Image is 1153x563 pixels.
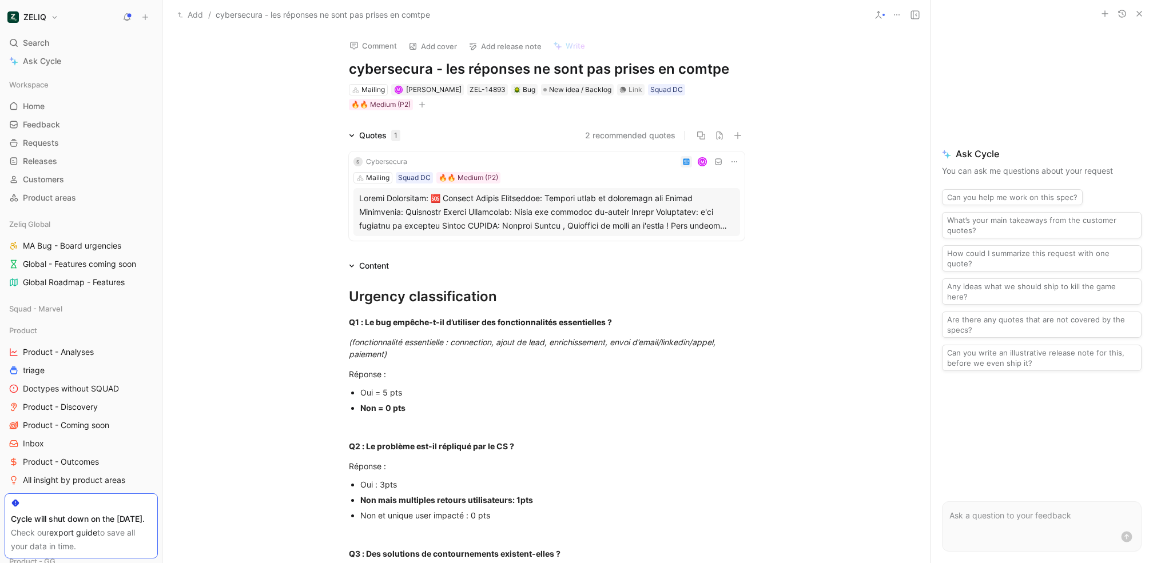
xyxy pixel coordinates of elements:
a: triage [5,362,158,379]
a: MA Bug - Board urgencies [5,237,158,254]
div: Bug [514,84,535,95]
div: Réponse : [349,368,745,380]
a: Global - Features coming soon [5,255,158,273]
span: Ask Cycle [942,147,1142,161]
img: 🪲 [514,86,520,93]
div: Cybersecura [366,156,407,167]
button: 2 recommended quotes [585,129,675,142]
button: Add [174,8,206,22]
span: Product areas [23,192,76,203]
span: Ask Cycle [23,54,61,68]
strong: Non = 0 pts [360,403,405,413]
div: Quotes [359,129,400,142]
div: Squad DC [398,172,431,183]
span: Requests [23,137,59,149]
span: Product [9,325,37,336]
a: Product - Analyses [5,344,158,361]
button: Add cover [403,38,462,54]
strong: Non mais multiples retours utilisateurs: 1pts [360,495,533,505]
button: Can you write an illustrative release note for this, before we even ship it? [942,345,1142,371]
div: S [353,157,363,166]
div: Oui : 3pts [360,478,745,490]
img: ZELIQ [7,11,19,23]
div: 🪲Bug [511,84,538,95]
span: Workspace [9,79,49,90]
span: Write [566,41,585,51]
a: Home [5,98,158,115]
button: ZELIQZELIQ [5,9,61,25]
span: Product - Outcomes [23,456,99,468]
a: Inbox [5,435,158,452]
span: triage [23,365,45,376]
a: Doctypes without SQUAD [5,380,158,397]
a: Ask Cycle [5,53,158,70]
a: Global Roadmap - Features [5,274,158,291]
div: Cycle will shut down on the [DATE]. [11,512,152,526]
a: Requests [5,134,158,151]
span: Global Roadmap - Features [23,277,125,288]
div: Réponse : [349,460,745,472]
div: Check our to save all your data in time. [11,526,152,553]
span: Inbox [23,438,44,449]
div: Zeliq GlobalMA Bug - Board urgenciesGlobal - Features coming soonGlobal Roadmap - Features [5,215,158,291]
span: Doctypes without SQUAD [23,383,119,394]
span: Home [23,101,45,112]
div: Zeliq Global [5,215,158,233]
div: Search [5,34,158,51]
span: [PERSON_NAME] [406,85,462,94]
div: Mailing [366,172,389,183]
span: Product - Coming soon [23,420,109,431]
a: Releases [5,153,158,170]
button: Add release note [463,38,547,54]
div: Product [5,322,158,339]
span: Global - Features coming soon [23,258,136,270]
div: 🔥🔥 Medium (P2) [351,99,411,110]
div: Squad - Marvel [5,300,158,317]
span: Search [23,36,49,50]
div: M [396,87,402,93]
span: Customers [23,174,64,185]
span: / [208,8,211,22]
span: Feedback [23,119,60,130]
span: Product - Analyses [23,346,94,358]
button: Can you help me work on this spec? [942,189,1083,205]
a: All insight by product areas [5,472,158,489]
div: Quotes1 [344,129,405,142]
div: Squad DC [650,84,683,95]
em: (fonctionnalité essentielle : connection, ajout de lead, enrichissement, envoi d’email/linkedin/a... [349,337,718,359]
div: Non et unique user impacté : 0 pts [360,509,745,521]
span: Releases [23,155,57,167]
a: export guide [49,528,97,537]
a: Product areas [5,189,158,206]
a: Product - Discovery [5,398,158,416]
span: New idea / Backlog [549,84,611,95]
button: Write [548,38,590,54]
a: Product - Coming soon [5,417,158,434]
div: Urgency classification [349,286,745,307]
div: Loremi Dolorsitam: 🆘 Consect Adipis Elitseddoe: Tempori utlab et doloremagn ali Enimad Minimvenia... [359,191,734,233]
strong: Q2 : Le problème est-il répliqué par le CS ? [349,441,514,451]
div: Squad - Marvel [5,300,158,321]
div: ProductProduct - AnalysestriageDoctypes without SQUADProduct - DiscoveryProduct - Coming soonInbo... [5,322,158,544]
div: Content [359,259,389,273]
h1: cybersecura - les réponses ne sont pas prises en comtpe [349,60,745,78]
strong: Q3 : Des solutions de contournements existent-elles ? [349,549,560,558]
div: Workspace [5,76,158,93]
p: You can ask me questions about your request [942,164,1142,178]
div: M [698,158,706,166]
strong: Q1 : Le bug empêche-t-il d’utiliser des fonctionnalités essentielles ? [349,317,612,327]
a: Product Roadmap [5,490,158,507]
a: Feedback [5,116,158,133]
span: Squad - Marvel [9,303,62,314]
button: What’s your main takeaways from the customer quotes? [942,212,1142,238]
span: MA Bug - Board urgencies [23,240,121,251]
button: Any ideas what we should ship to kill the game here? [942,278,1142,305]
a: Product - Outcomes [5,453,158,470]
a: Customers [5,171,158,188]
button: How could I summarize this request with one quote? [942,245,1142,271]
span: All insight by product areas [23,474,125,486]
div: Content [344,259,393,273]
div: 1 [391,130,400,141]
span: cybersecura - les réponses ne sont pas prises en comtpe [216,8,430,22]
div: Mailing [361,84,385,95]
